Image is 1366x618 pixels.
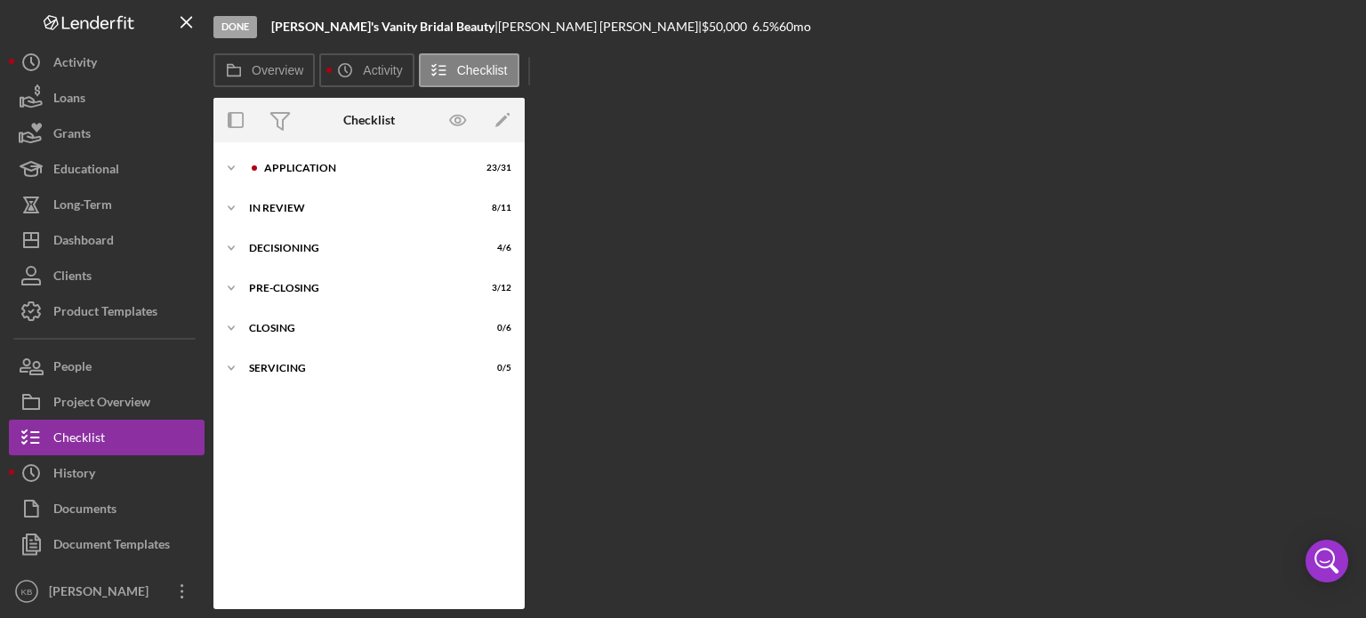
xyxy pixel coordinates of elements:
[363,63,402,77] label: Activity
[9,420,205,455] button: Checklist
[9,80,205,116] button: Loans
[53,384,150,424] div: Project Overview
[21,587,33,597] text: KB
[271,20,498,34] div: |
[264,163,467,173] div: Application
[53,455,95,495] div: History
[9,222,205,258] button: Dashboard
[53,293,157,333] div: Product Templates
[249,363,467,373] div: Servicing
[213,16,257,38] div: Done
[249,203,467,213] div: In Review
[479,283,511,293] div: 3 / 12
[1306,540,1348,582] div: Open Intercom Messenger
[9,151,205,187] button: Educational
[343,113,395,127] div: Checklist
[53,80,85,120] div: Loans
[53,44,97,84] div: Activity
[752,20,779,34] div: 6.5 %
[9,455,205,491] button: History
[53,526,170,566] div: Document Templates
[9,187,205,222] button: Long-Term
[9,116,205,151] button: Grants
[479,243,511,253] div: 4 / 6
[779,20,811,34] div: 60 mo
[9,44,205,80] button: Activity
[479,163,511,173] div: 23 / 31
[9,491,205,526] button: Documents
[53,187,112,227] div: Long-Term
[9,574,205,609] button: KB[PERSON_NAME]
[419,53,519,87] button: Checklist
[479,363,511,373] div: 0 / 5
[53,116,91,156] div: Grants
[479,203,511,213] div: 8 / 11
[249,323,467,333] div: Closing
[9,258,205,293] button: Clients
[252,63,303,77] label: Overview
[53,151,119,191] div: Educational
[9,384,205,420] button: Project Overview
[53,420,105,460] div: Checklist
[702,20,752,34] div: $50,000
[53,349,92,389] div: People
[271,19,494,34] b: [PERSON_NAME]'s Vanity Bridal Beauty
[53,222,114,262] div: Dashboard
[319,53,414,87] button: Activity
[9,349,205,384] button: People
[9,526,205,562] button: Document Templates
[53,258,92,298] div: Clients
[213,53,315,87] button: Overview
[9,293,205,329] button: Product Templates
[53,491,117,531] div: Documents
[498,20,702,34] div: [PERSON_NAME] [PERSON_NAME] |
[249,243,467,253] div: Decisioning
[44,574,160,614] div: [PERSON_NAME]
[479,323,511,333] div: 0 / 6
[249,283,467,293] div: Pre-Closing
[457,63,508,77] label: Checklist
